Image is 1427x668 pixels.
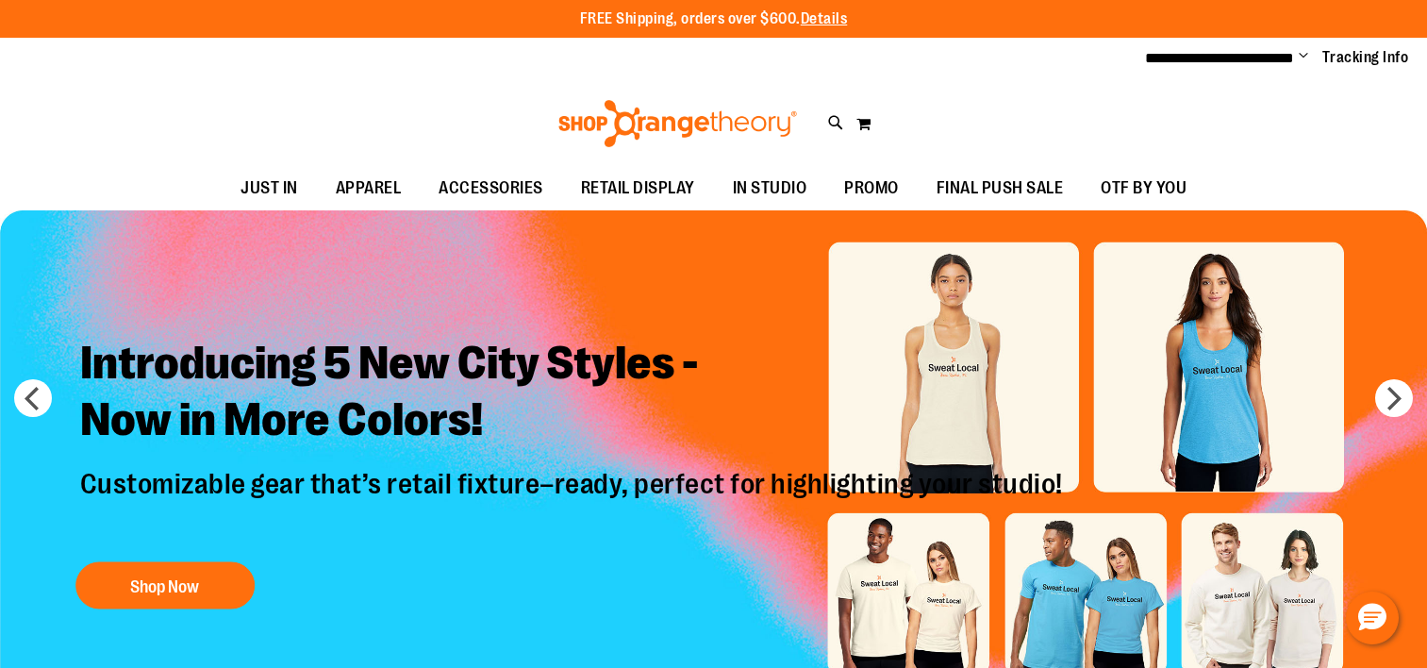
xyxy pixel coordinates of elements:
[336,167,402,209] span: APPAREL
[66,467,1082,543] p: Customizable gear that’s retail fixture–ready, perfect for highlighting your studio!
[844,167,899,209] span: PROMO
[733,167,807,209] span: IN STUDIO
[918,167,1083,210] a: FINAL PUSH SALE
[420,167,562,210] a: ACCESSORIES
[1322,47,1409,68] a: Tracking Info
[580,8,848,30] p: FREE Shipping, orders over $600.
[556,100,800,147] img: Shop Orangetheory
[581,167,695,209] span: RETAIL DISPLAY
[75,562,255,610] button: Shop Now
[1375,379,1413,417] button: next
[825,167,918,210] a: PROMO
[317,167,421,210] a: APPAREL
[241,167,298,209] span: JUST IN
[66,321,1082,467] h2: Introducing 5 New City Styles - Now in More Colors!
[1101,167,1186,209] span: OTF BY YOU
[562,167,714,210] a: RETAIL DISPLAY
[1299,48,1308,67] button: Account menu
[937,167,1064,209] span: FINAL PUSH SALE
[801,10,848,27] a: Details
[1082,167,1205,210] a: OTF BY YOU
[439,167,543,209] span: ACCESSORIES
[222,167,317,210] a: JUST IN
[714,167,826,210] a: IN STUDIO
[1346,592,1399,644] button: Hello, have a question? Let’s chat.
[14,379,52,417] button: prev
